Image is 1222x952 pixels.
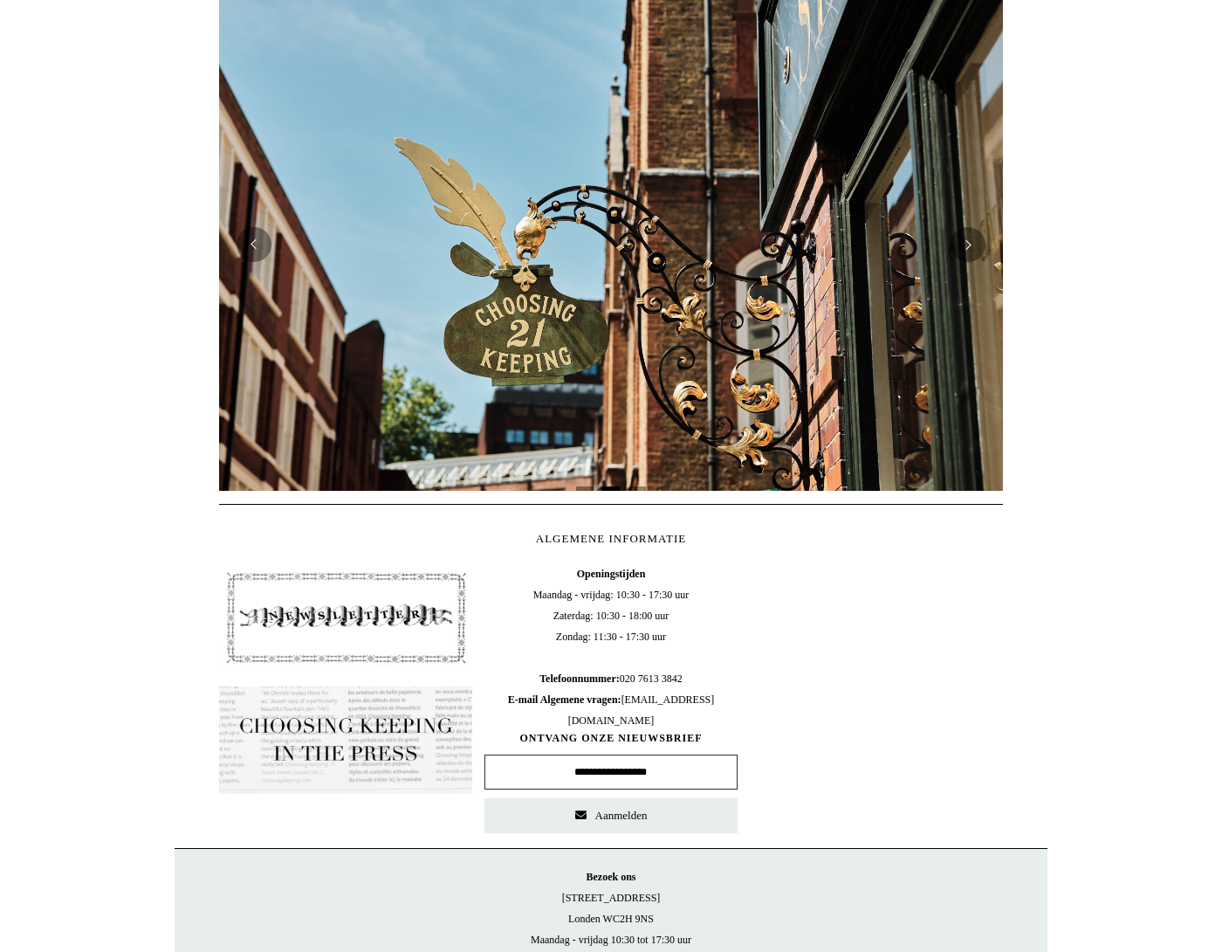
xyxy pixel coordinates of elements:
font: : [616,673,620,685]
font: Zaterdag: 10:30 - 18:00 uur [553,610,669,622]
button: Pagina 1 [576,486,594,491]
font: Bezoek ons [587,871,636,883]
font: Aanmelden [595,809,648,822]
font: 020 7613 3842 [620,673,683,685]
img: pf-4db91bb9--1305-Newsletter-Button_1200x.jpg [219,563,472,672]
button: Pagina 3 [628,486,646,491]
font: Openingstijden [577,568,646,580]
button: Aanmelden [484,798,738,833]
font: ALGEMENE INFORMATIE [536,532,686,545]
font: Maandag - vrijdag 10:30 tot 17:30 uur [531,934,691,946]
font: Maandag - vrijdag: 10:30 - 17:30 uur [533,589,690,601]
font: Londen WC2H 9NS [568,913,654,925]
button: Pagina 2 [602,486,620,491]
font: Zondag: 11:30 - 17:30 uur [556,631,666,643]
font: E-mail Algemene vragen: [508,693,621,706]
button: Volgende [951,227,985,262]
font: ​​[STREET_ADDRESS] [562,892,661,904]
img: pf-635a2b01-aa89-4342-bbcd-4371b60f588c--In-the-press-Button_1200x.jpg [219,686,472,795]
iframe: Google_kaart [750,563,1003,825]
button: Vorig [237,227,271,262]
font: Telefoonnummer [539,673,616,685]
font: [EMAIL_ADDRESS][DOMAIN_NAME] [568,693,715,727]
font: ONTVANG ONZE NIEUWSBRIEF [519,732,702,744]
